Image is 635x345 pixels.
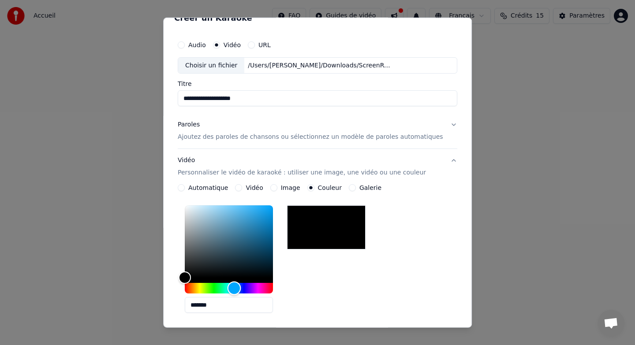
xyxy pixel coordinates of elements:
p: Ajoutez des paroles de chansons ou sélectionnez un modèle de paroles automatiques [178,133,443,141]
div: Vidéo [178,156,426,177]
label: Titre [178,81,457,87]
label: Galerie [359,185,381,191]
div: /Users/[PERSON_NAME]/Downloads/ScreenRecording_[DATE] 19-14-48_1.MP4 [245,61,395,70]
label: Vidéo [246,185,263,191]
p: Personnaliser le vidéo de karaoké : utiliser une image, une vidéo ou une couleur [178,168,426,177]
div: Choisir un fichier [178,57,244,73]
label: Image [281,185,300,191]
button: VidéoPersonnaliser le vidéo de karaoké : utiliser une image, une vidéo ou une couleur [178,149,457,184]
h2: Créer un Karaoké [174,14,461,22]
label: Couleur [318,185,342,191]
button: ParolesAjoutez des paroles de chansons ou sélectionnez un modèle de paroles automatiques [178,113,457,148]
label: Automatique [188,185,228,191]
div: Color [185,205,273,278]
div: Hue [185,283,273,293]
label: Vidéo [224,41,241,48]
div: Paroles [178,120,200,129]
label: Audio [188,41,206,48]
label: URL [258,41,271,48]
